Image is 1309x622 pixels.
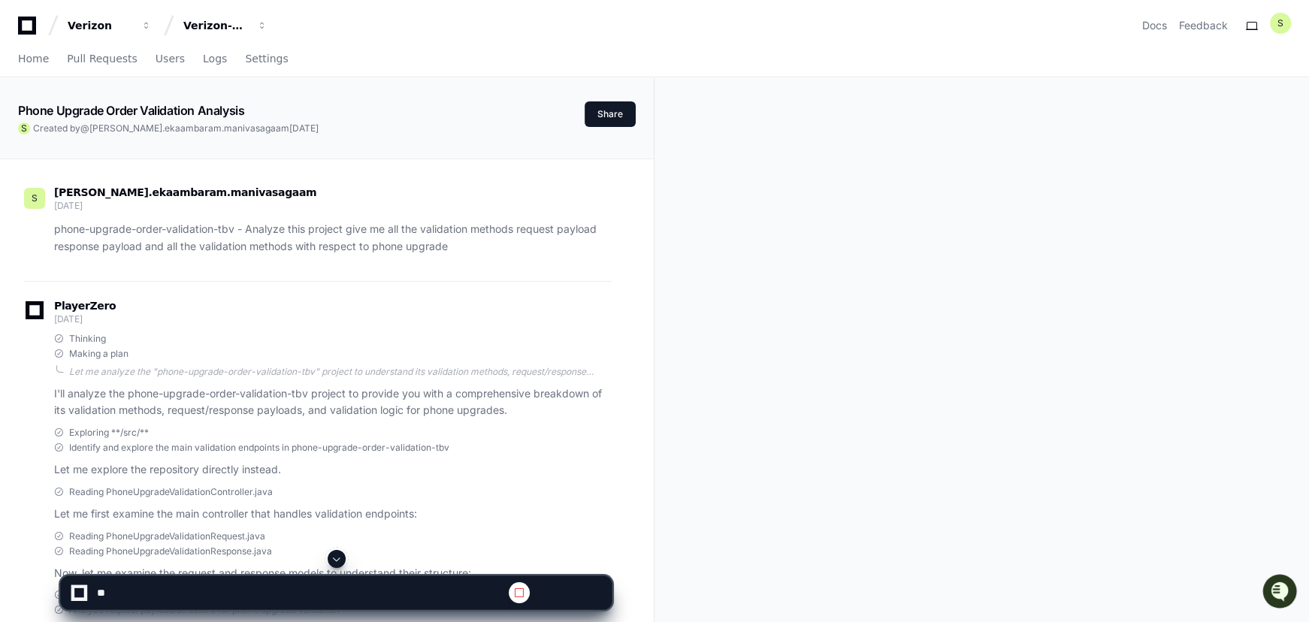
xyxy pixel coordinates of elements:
[18,42,49,77] a: Home
[156,42,185,77] a: Users
[203,42,227,77] a: Logs
[15,164,101,176] div: Past conversations
[245,42,288,77] a: Settings
[150,235,182,246] span: Pylon
[1142,18,1167,33] a: Docs
[69,442,449,454] span: Identify and explore the main validation endpoints in phone-upgrade-order-validation-tbv
[67,54,137,63] span: Pull Requests
[67,42,137,77] a: Pull Requests
[21,122,27,134] h1: S
[54,301,116,310] span: PlayerZero
[18,103,244,118] app-text-character-animate: Phone Upgrade Order Validation Analysis
[1261,572,1301,613] iframe: Open customer support
[233,161,274,179] button: See all
[54,221,612,255] p: phone-upgrade-order-validation-tbv - Analyze this project give me all the validation methods requ...
[15,15,45,45] img: PlayerZero
[51,127,190,139] div: We're available if you need us!
[89,122,289,134] span: [PERSON_NAME].ekaambaram.manivasagaam
[15,60,274,84] div: Welcome
[69,348,128,360] span: Making a plan
[255,116,274,134] button: Start new chat
[80,122,89,134] span: @
[47,201,122,213] span: [PERSON_NAME]
[54,385,612,420] p: I'll analyze the phone-upgrade-order-validation-tbv project to provide you with a comprehensive b...
[245,54,288,63] span: Settings
[69,333,106,345] span: Thinking
[69,366,612,378] div: Let me analyze the "phone-upgrade-order-validation-tbv" project to understand its validation meth...
[51,112,246,127] div: Start new chat
[125,201,130,213] span: •
[585,101,636,127] button: Share
[1179,18,1228,33] button: Feedback
[106,234,182,246] a: Powered byPylon
[18,54,49,63] span: Home
[183,18,248,33] div: Verizon-Clarify-Order-Management
[156,54,185,63] span: Users
[69,545,272,557] span: Reading PhoneUpgradeValidationResponse.java
[69,486,273,498] span: Reading PhoneUpgradeValidationController.java
[15,187,39,211] img: Sivanandan EM
[33,122,319,134] span: Created by
[203,54,227,63] span: Logs
[54,506,612,523] p: Let me first examine the main controller that handles validation endpoints:
[54,313,82,325] span: [DATE]
[54,461,612,479] p: Let me explore the repository directly instead.
[177,12,274,39] button: Verizon-Clarify-Order-Management
[1270,13,1291,34] button: S
[289,122,319,134] span: [DATE]
[1277,17,1283,29] h1: S
[62,12,158,39] button: Verizon
[133,201,164,213] span: [DATE]
[54,186,316,198] span: [PERSON_NAME].ekaambaram.manivasagaam
[54,200,82,211] span: [DATE]
[32,192,38,204] h1: S
[68,18,132,33] div: Verizon
[69,530,265,542] span: Reading PhoneUpgradeValidationRequest.java
[15,112,42,139] img: 1756235613930-3d25f9e4-fa56-45dd-b3ad-e072dfbd1548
